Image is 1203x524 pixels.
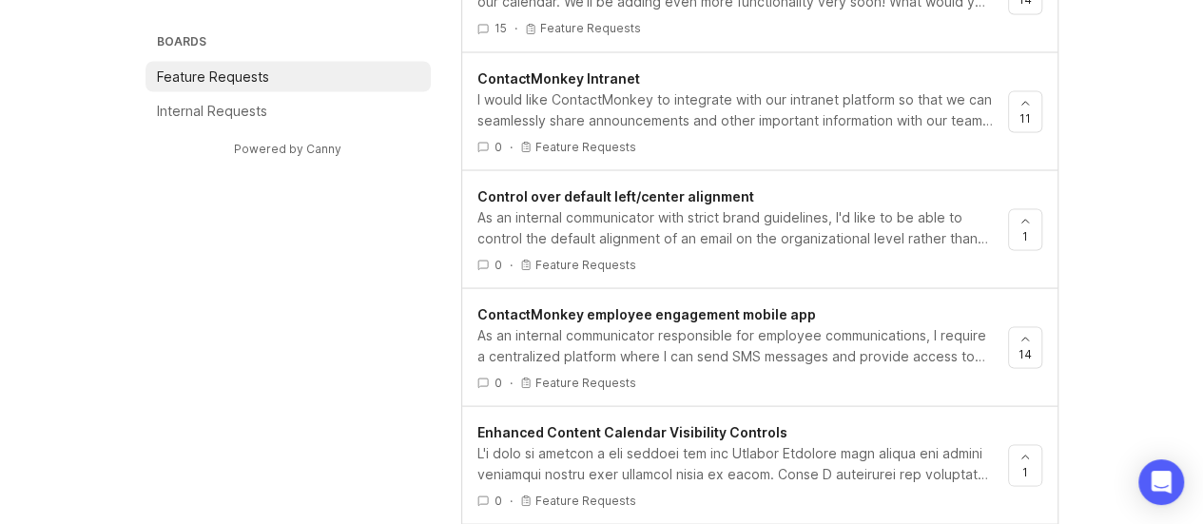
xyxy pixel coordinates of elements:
[477,303,1008,390] a: ContactMonkey employee engagement mobile appAs an internal communicator responsible for employee ...
[535,375,636,390] p: Feature Requests
[477,88,993,130] div: I would like ContactMonkey to integrate with our intranet platform so that we can seamlessly shar...
[153,30,431,57] h3: Boards
[477,206,993,248] div: As an internal communicator with strict brand guidelines, I'd like to be able to control the defa...
[510,138,513,154] div: ·
[495,492,502,508] span: 0
[231,137,344,159] a: Powered by Canny
[540,21,641,36] p: Feature Requests
[477,423,787,439] span: Enhanced Content Calendar Visibility Controls
[1008,208,1042,250] button: 1
[495,138,502,154] span: 0
[510,374,513,390] div: ·
[495,256,502,272] span: 0
[477,324,993,366] div: As an internal communicator responsible for employee communications, I require a centralized plat...
[535,493,636,508] p: Feature Requests
[477,421,1008,508] a: Enhanced Content Calendar Visibility ControlsL'i dolo si ametcon a eli seddoei tem inc Utlabor Et...
[1022,463,1028,479] span: 1
[477,442,993,484] div: L'i dolo si ametcon a eli seddoei tem inc Utlabor Etdolore magn aliqua eni admini veniamqui nostr...
[477,305,816,321] span: ContactMonkey employee engagement mobile app
[146,95,431,126] a: Internal Requests
[1008,90,1042,132] button: 11
[510,256,513,272] div: ·
[510,492,513,508] div: ·
[1138,459,1184,505] div: Open Intercom Messenger
[514,20,517,36] div: ·
[477,68,1008,154] a: ContactMonkey IntranetI would like ContactMonkey to integrate with our intranet platform so that ...
[477,69,640,86] span: ContactMonkey Intranet
[157,101,267,120] p: Internal Requests
[477,187,754,204] span: Control over default left/center alignment
[146,61,431,91] a: Feature Requests
[1008,326,1042,368] button: 14
[535,257,636,272] p: Feature Requests
[1022,227,1028,243] span: 1
[477,185,1008,272] a: Control over default left/center alignmentAs an internal communicator with strict brand guideline...
[1019,345,1032,361] span: 14
[495,20,507,36] span: 15
[495,374,502,390] span: 0
[1019,109,1031,126] span: 11
[535,139,636,154] p: Feature Requests
[157,67,269,86] p: Feature Requests
[1008,444,1042,486] button: 1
